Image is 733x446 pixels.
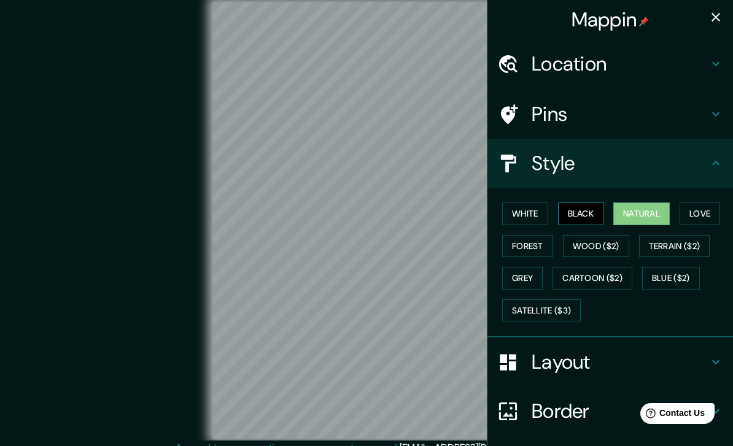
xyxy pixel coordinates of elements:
button: Cartoon ($2) [553,267,632,290]
h4: Layout [532,350,708,374]
button: Blue ($2) [642,267,700,290]
div: Layout [487,337,733,386]
button: Love [680,202,720,225]
h4: Location [532,52,708,76]
h4: Style [532,151,708,175]
button: Forest [502,235,553,258]
div: Pins [487,90,733,139]
h4: Border [532,399,708,423]
canvas: Map [212,2,521,439]
h4: Mappin [572,7,650,32]
button: Black [558,202,604,225]
div: Border [487,386,733,436]
button: Natural [613,202,670,225]
button: Satellite ($3) [502,299,581,322]
img: pin-icon.png [639,17,649,26]
button: White [502,202,548,225]
iframe: Help widget launcher [624,398,719,433]
button: Grey [502,267,543,290]
h4: Pins [532,102,708,126]
div: Location [487,39,733,88]
button: Wood ($2) [563,235,629,258]
div: Style [487,139,733,188]
button: Terrain ($2) [639,235,710,258]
